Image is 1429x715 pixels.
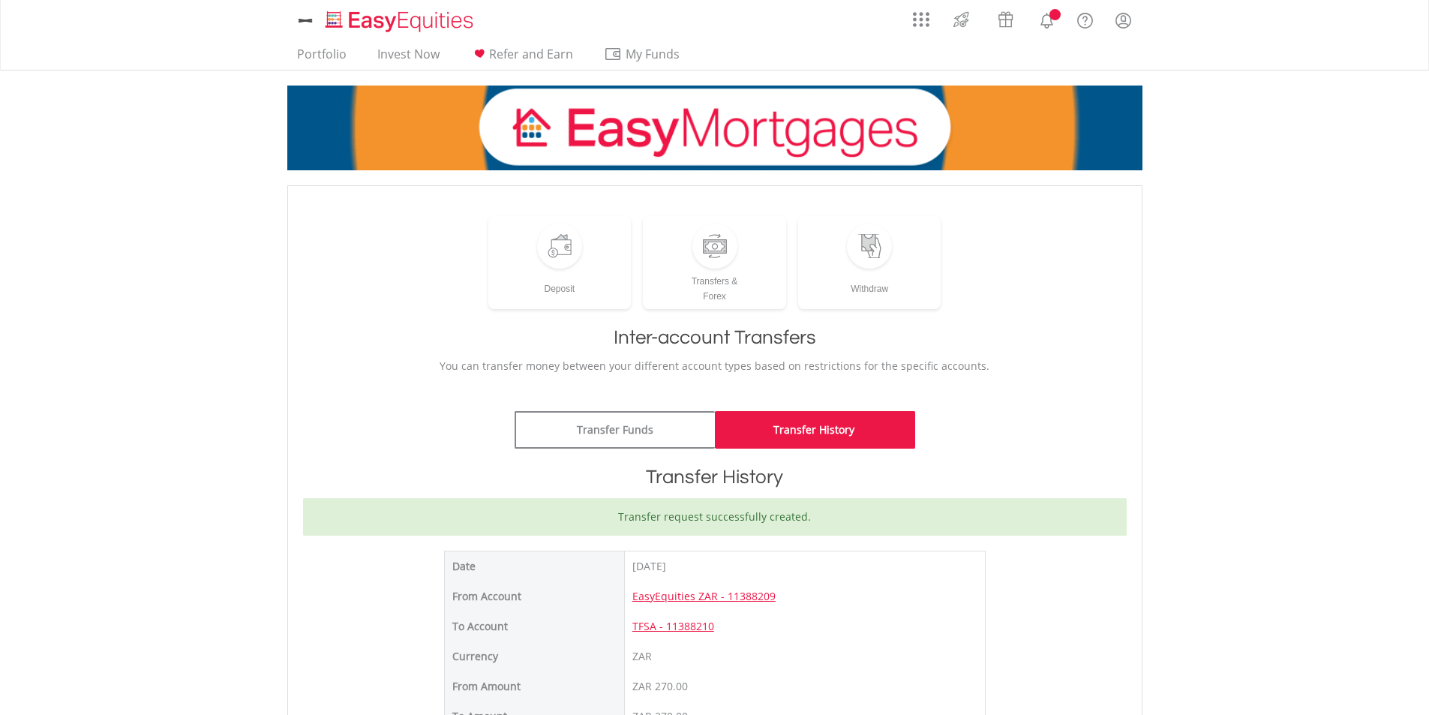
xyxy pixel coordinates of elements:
[632,619,714,633] a: TFSA - 11388210
[444,581,624,611] td: From Account
[464,47,579,70] a: Refer and Earn
[632,589,776,603] a: EasyEquities ZAR - 11388209
[489,46,573,62] span: Refer and Earn
[444,611,624,641] td: To Account
[303,464,1127,491] h1: Transfer History
[303,498,1127,536] div: Transfer request successfully created.
[715,411,915,449] a: Transfer History
[624,641,985,671] td: ZAR
[1104,4,1142,37] a: My Profile
[371,47,446,70] a: Invest Now
[287,86,1142,170] img: EasyMortage Promotion Banner
[488,269,632,296] div: Deposit
[444,641,624,671] td: Currency
[291,47,353,70] a: Portfolio
[1028,4,1066,34] a: Notifications
[643,269,786,304] div: Transfers & Forex
[903,4,939,28] a: AppsGrid
[323,9,479,34] img: EasyEquities_Logo.png
[303,359,1127,374] p: You can transfer money between your different account types based on restrictions for the specifi...
[632,679,688,693] span: ZAR 270.00
[488,216,632,309] a: Deposit
[798,269,941,296] div: Withdraw
[983,4,1028,32] a: Vouchers
[303,324,1127,351] h1: Inter-account Transfers
[444,551,624,581] td: Date
[913,11,929,28] img: grid-menu-icon.svg
[320,4,479,34] a: Home page
[993,8,1018,32] img: vouchers-v2.svg
[1066,4,1104,34] a: FAQ's and Support
[643,216,786,309] a: Transfers &Forex
[949,8,974,32] img: thrive-v2.svg
[798,216,941,309] a: Withdraw
[604,44,702,64] span: My Funds
[444,671,624,701] td: From Amount
[515,411,715,449] a: Transfer Funds
[624,551,985,581] td: [DATE]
